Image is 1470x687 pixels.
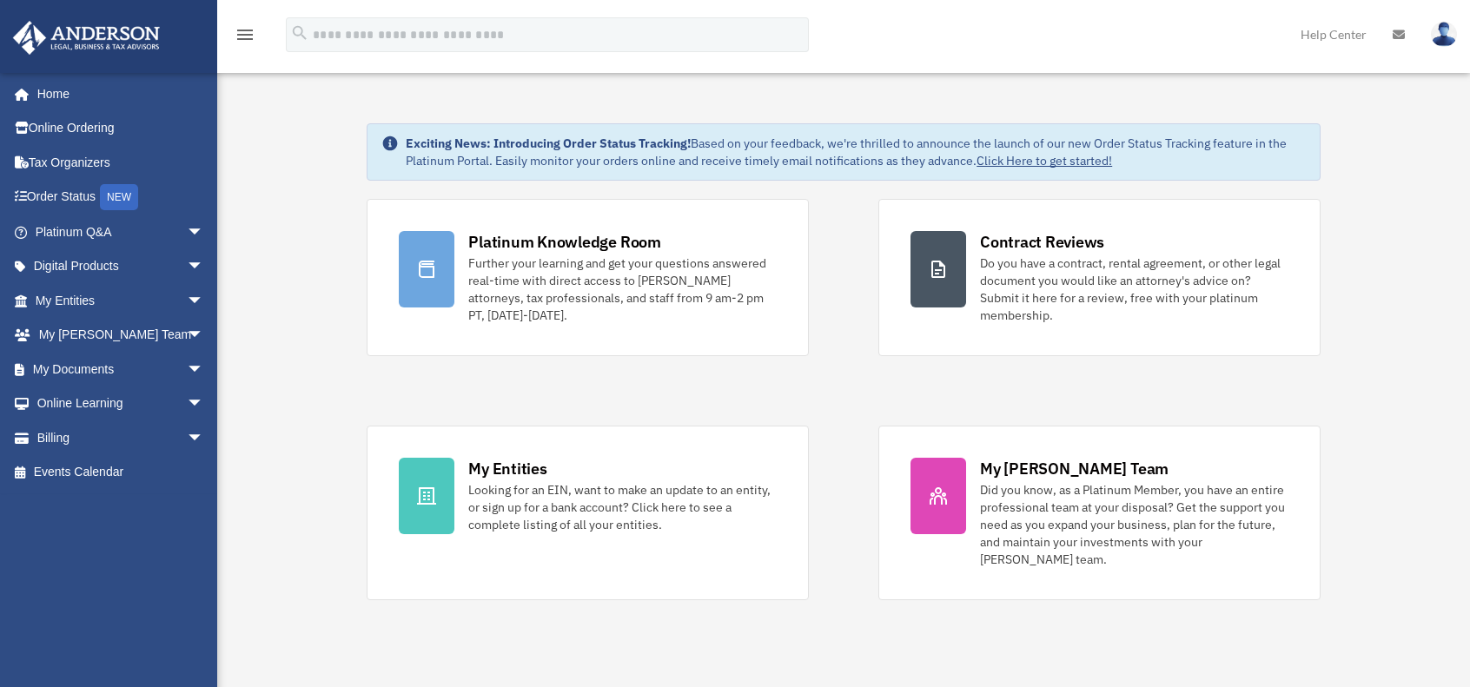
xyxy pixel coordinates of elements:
a: Digital Productsarrow_drop_down [12,249,230,284]
a: Contract Reviews Do you have a contract, rental agreement, or other legal document you would like... [878,199,1321,356]
a: Order StatusNEW [12,180,230,215]
a: My Documentsarrow_drop_down [12,352,230,386]
a: menu [235,30,255,45]
strong: Exciting News: Introducing Order Status Tracking! [406,135,691,151]
span: arrow_drop_down [187,420,222,456]
a: Events Calendar [12,455,230,490]
div: My Entities [468,458,546,479]
span: arrow_drop_down [187,386,222,422]
img: User Pic [1431,22,1457,47]
span: arrow_drop_down [187,215,222,250]
div: Looking for an EIN, want to make an update to an entity, or sign up for a bank account? Click her... [468,481,777,533]
div: My [PERSON_NAME] Team [980,458,1169,479]
a: Online Learningarrow_drop_down [12,386,230,421]
span: arrow_drop_down [187,318,222,353]
a: My Entities Looking for an EIN, want to make an update to an entity, or sign up for a bank accoun... [367,426,809,600]
span: arrow_drop_down [187,352,222,387]
div: Platinum Knowledge Room [468,231,661,253]
div: Do you have a contract, rental agreement, or other legal document you would like an attorney's ad... [980,254,1288,324]
span: arrow_drop_down [187,283,222,319]
div: Further your learning and get your questions answered real-time with direct access to [PERSON_NAM... [468,254,777,324]
div: Did you know, as a Platinum Member, you have an entire professional team at your disposal? Get th... [980,481,1288,568]
a: Click Here to get started! [977,153,1112,168]
i: search [290,23,309,43]
a: Tax Organizers [12,145,230,180]
i: menu [235,24,255,45]
a: My [PERSON_NAME] Team Did you know, as a Platinum Member, you have an entire professional team at... [878,426,1321,600]
a: Billingarrow_drop_down [12,420,230,455]
div: NEW [100,184,138,210]
a: Online Ordering [12,111,230,146]
a: Platinum Q&Aarrow_drop_down [12,215,230,249]
img: Anderson Advisors Platinum Portal [8,21,165,55]
span: arrow_drop_down [187,249,222,285]
a: My Entitiesarrow_drop_down [12,283,230,318]
a: Platinum Knowledge Room Further your learning and get your questions answered real-time with dire... [367,199,809,356]
div: Contract Reviews [980,231,1104,253]
div: Based on your feedback, we're thrilled to announce the launch of our new Order Status Tracking fe... [406,135,1306,169]
a: Home [12,76,222,111]
a: My [PERSON_NAME] Teamarrow_drop_down [12,318,230,353]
